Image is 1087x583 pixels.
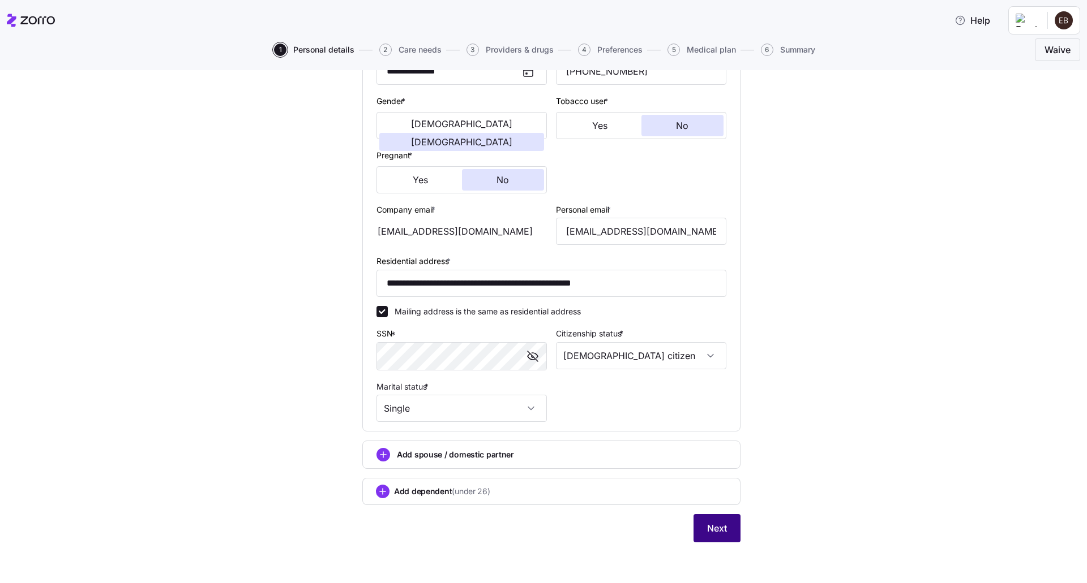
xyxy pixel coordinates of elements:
[376,448,390,461] svg: add icon
[780,46,815,54] span: Summary
[761,44,773,56] span: 6
[1016,14,1038,27] img: Employer logo
[274,44,286,56] span: 1
[497,175,509,184] span: No
[556,58,726,85] input: Phone
[413,175,428,184] span: Yes
[1045,43,1071,57] span: Waive
[467,44,554,56] button: 3Providers & drugs
[467,44,479,56] span: 3
[694,514,741,542] button: Next
[556,342,726,369] input: Select citizenship status
[597,46,643,54] span: Preferences
[452,486,490,497] span: (under 26)
[376,395,547,422] input: Select marital status
[376,485,390,498] svg: add icon
[376,381,431,393] label: Marital status
[411,119,512,128] span: [DEMOGRAPHIC_DATA]
[687,46,736,54] span: Medical plan
[556,327,626,340] label: Citizenship status
[411,137,512,146] span: [DEMOGRAPHIC_DATA]
[388,306,581,317] label: Mailing address is the same as residential address
[955,14,990,27] span: Help
[272,44,354,56] a: 1Personal details
[761,44,815,56] button: 6Summary
[376,95,408,107] label: Gender
[592,121,607,130] span: Yes
[1055,11,1073,29] img: 2eb448604acf483a6eec88cfe8efbfba
[945,9,999,32] button: Help
[399,46,442,54] span: Care needs
[556,218,726,245] input: Email
[274,44,354,56] button: 1Personal details
[293,46,354,54] span: Personal details
[376,255,453,267] label: Residential address
[556,204,613,216] label: Personal email
[578,44,590,56] span: 4
[379,44,442,56] button: 2Care needs
[667,44,680,56] span: 5
[394,486,490,497] span: Add dependent
[379,44,392,56] span: 2
[376,149,414,162] label: Pregnant
[397,449,514,460] span: Add spouse / domestic partner
[376,327,398,340] label: SSN
[556,95,610,107] label: Tobacco user
[578,44,643,56] button: 4Preferences
[1035,38,1080,61] button: Waive
[707,521,727,535] span: Next
[676,121,688,130] span: No
[376,204,438,216] label: Company email
[486,46,554,54] span: Providers & drugs
[667,44,736,56] button: 5Medical plan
